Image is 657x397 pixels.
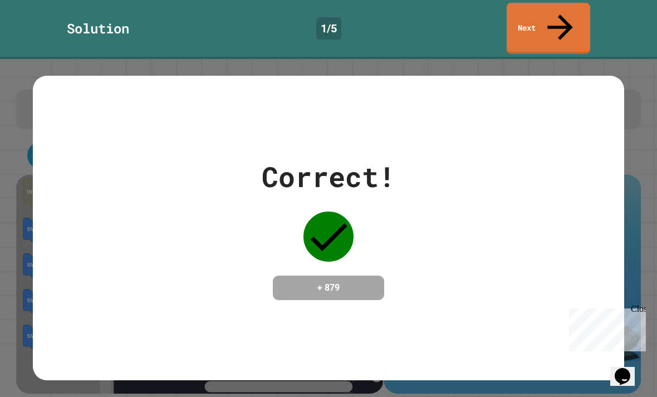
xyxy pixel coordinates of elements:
[507,3,590,54] a: Next
[610,352,646,386] iframe: chat widget
[67,18,129,38] div: Solution
[284,281,373,295] h4: + 879
[262,156,395,198] div: Correct!
[316,17,341,40] div: 1 / 5
[4,4,77,71] div: Chat with us now!Close
[565,304,646,351] iframe: chat widget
